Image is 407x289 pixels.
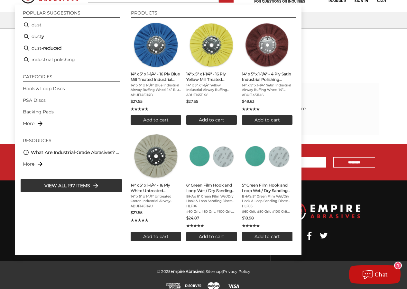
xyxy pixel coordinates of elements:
[131,11,296,18] li: Products
[223,269,250,274] a: Privacy Policy
[242,182,292,193] span: 5" Green Film Hook and Loop Wet / Dry Sanding Discs - 50 Pack
[244,22,291,68] img: 14 inch satin surface prep airway buffing wheel
[171,269,204,274] span: Empire Abrasives
[131,217,148,223] span: ★★★★★
[242,216,254,220] span: $18.98
[131,133,181,241] a: 14" x 5" x 1-1/4" - 16 Ply White Untreated Industrial Polishing Machine Airway Buff
[186,83,237,92] span: 14” x 5" x 1-1/4" Yellow Industrial Airway Buffing Wheel 14” Yellow Airway Buff with 5” Center Pl...
[23,97,46,104] a: PSA Discs
[242,223,260,229] span: ★★★★★
[242,209,292,214] span: #60 Grit, #80 Grit, #100 Grit, #120 Grit, #180 Grit, #220 Grit, #320 Grit, #400 Grit, #600 Grit, ...
[20,118,122,129] li: More
[23,74,120,82] li: Categories
[186,99,198,104] span: $27.55
[20,106,122,118] li: Backing Pads
[242,232,292,241] button: Add to cart
[131,204,181,208] span: ABUF145114U
[23,11,120,18] li: Popular suggestions
[242,133,292,241] a: 5" Green Film Hook and Loop Wet / Dry Sanding Discs - 50 Pack
[206,269,222,274] a: Sitemap
[184,19,239,127] li: 14" x 5" x 1-1/4" - 16 Ply Yellow Mill Treated Industrial Polishing Machine Airway Buff
[186,182,237,193] span: 6" Green Film Hook and Loop Wet / Dry Sanding Discs - 50 Pack
[131,232,181,241] button: Add to cart
[131,106,148,112] span: ★★★★★
[131,93,181,97] span: ABUF145114B
[20,54,122,65] li: industrial polishing
[186,216,199,220] span: $24.87
[242,93,292,97] span: ABUF145114S
[239,19,295,127] li: 14" x 5" x 1-1/4" - 4 Ply Satin Industrial Polishing Machine Airway Buff
[131,99,143,104] span: $27.55
[23,85,65,92] a: Hook & Loop Discs
[131,115,181,125] button: Add to cart
[375,272,388,278] span: Chat
[287,202,360,221] img: Empire Abrasives Logo Image
[242,194,292,203] span: BHA's 5" Green Film Wet/Dry Hook & Loop Sanding Discs: Professional-Grade, Long-Lasting, Low-Dust...
[44,182,90,189] span: View all 197 items
[20,42,122,54] li: dust-reduced
[31,149,120,156] a: What Are Industrial-Grade Abrasives? Your Complete Guide to High-Performance Abrasive Solutions
[23,109,54,115] a: Backing Pads
[242,71,292,82] span: 14" x 5" x 1-1/4" - 4 Ply Satin Industrial Polishing Machine Airway Buff
[184,130,239,244] li: 6" Green Film Hook and Loop Wet / Dry Sanding Discs - 50 Pack
[186,22,237,125] a: 14" x 5" x 1-1/4" - 16 Ply Yellow Mill Treated Industrial Polishing Machine Airway Buff
[20,158,122,170] li: More
[349,265,401,284] button: Chat
[186,223,204,229] span: ★★★★★
[239,130,295,244] li: 5" Green Film Hook and Loop Wet / Dry Sanding Discs - 50 Pack
[20,147,122,158] li: What Are Industrial-Grade Abrasives? Your Complete Guide to High-Performance Abrasive Solutions
[131,210,143,215] span: $27.55
[188,133,235,179] img: 6-inch 60-grit green film hook and loop sanding discs with fast cutting aluminum oxide for coarse...
[128,130,184,244] li: 14" x 5" x 1-1/4" - 16 Ply White Untreated Industrial Polishing Machine Airway Buff
[131,182,181,193] span: 14" x 5" x 1-1/4" - 16 Ply White Untreated Industrial Polishing Machine Airway Buff
[186,93,237,97] span: ABUF145114Y
[131,194,181,203] span: 14” x 5" x 1-1/4" Untreated Cotton Industrial Airway Buffing Wheel 14” White Untreated Cotton Air...
[20,94,122,106] li: PSA Discs
[186,115,237,125] button: Add to cart
[20,179,122,192] li: View all 197 items
[244,133,291,179] img: Side-by-side 5-inch green film hook and loop sanding disc p60 grit and loop back
[20,19,122,31] li: dust
[42,45,61,52] b: -reduced
[128,19,184,127] li: 14" x 5" x 1-1/4" - 16 Ply Blue Mill Treated Industrial Polishing Machine Airway Buff
[242,22,292,125] a: 14" x 5" x 1-1/4" - 4 Ply Satin Industrial Polishing Machine Airway Buff
[20,83,122,94] li: Hook & Loop Discs
[395,262,401,269] div: 1
[131,83,181,92] span: 14” x 5" x 1-1/4" Blue Industrial Airway Buffing Wheel 14” Blue Airway Buff with 5” Center Plate ...
[131,71,181,82] span: 14" x 5" x 1-1/4" - 16 Ply Blue Mill Treated Industrial Polishing Machine Airway Buff
[23,138,120,145] li: Resources
[242,115,292,125] button: Add to cart
[42,33,44,40] b: y
[186,204,237,208] span: HLF06
[242,83,292,92] span: 14” x 5" x 1-1/4" Satin Industrial Airway Buffing Wheel 14” Satin Airway Buff with 5” Center Plat...
[186,209,237,214] span: #60 Grit, #80 Grit, #100 Grit, #120 Grit, #180 Grit, #220 Grit, #320 Grit, #400 Grit, #600 Grit, ...
[186,194,237,203] span: BHA's 6" Green Film Wet/Dry Hook & Loop Sanding Discs: Professional-Grade, Long-Lasting, Low-Dust...
[186,232,237,241] button: Add to cart
[186,71,237,82] span: 14" x 5" x 1-1/4" - 16 Ply Yellow Mill Treated Industrial Polishing Machine Airway Buff
[15,5,301,255] div: Instant Search Results
[133,22,179,68] img: 14 inch blue industrial polishing machine buff
[157,267,250,275] p: © 2025 | |
[20,31,122,42] li: dusty
[131,22,181,125] a: 14" x 5" x 1-1/4" - 16 Ply Blue Mill Treated Industrial Polishing Machine Airway Buff
[186,133,237,241] a: 6" Green Film Hook and Loop Wet / Dry Sanding Discs - 50 Pack
[188,22,235,68] img: 14 inch yellow mill treated Polishing Machine Airway Buff
[242,204,292,208] span: HLF05
[242,99,254,104] span: $49.63
[242,106,260,112] span: ★★★★★
[133,133,179,179] img: 14 inch untreated white airway buffing wheel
